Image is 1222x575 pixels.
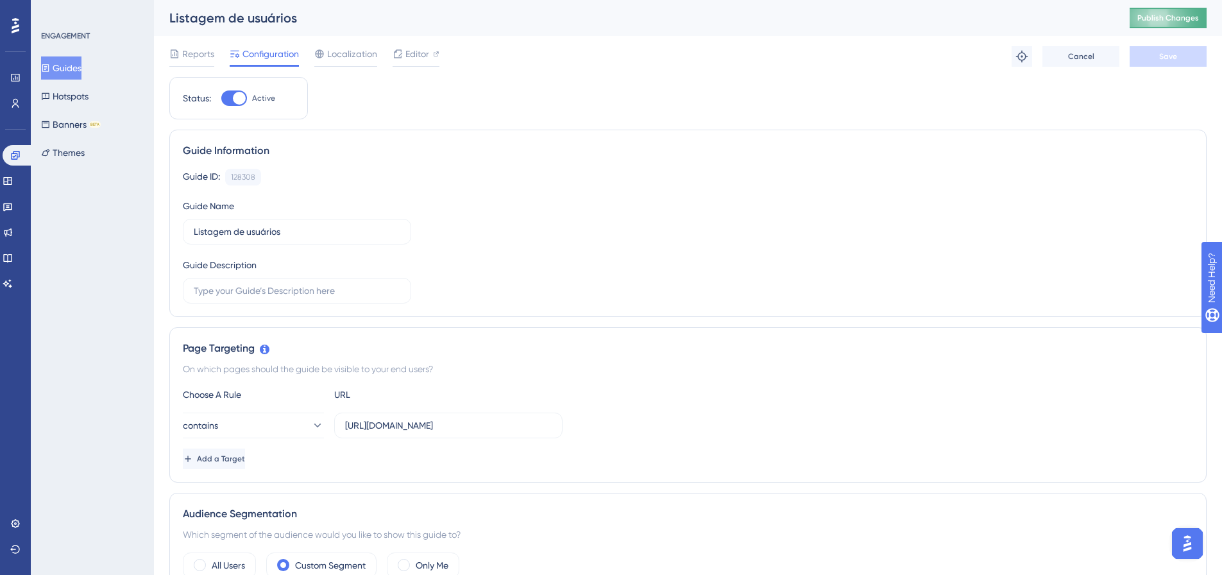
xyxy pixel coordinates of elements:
label: All Users [212,558,245,573]
span: contains [183,418,218,433]
div: ENGAGEMENT [41,31,90,41]
span: Publish Changes [1137,13,1199,23]
button: BannersBETA [41,113,101,136]
input: Type your Guide’s Description here [194,284,400,298]
span: Need Help? [30,3,80,19]
span: Editor [405,46,429,62]
span: Add a Target [197,454,245,464]
div: Listagem de usuários [169,9,1098,27]
div: Status: [183,90,211,106]
button: Themes [41,141,85,164]
button: Guides [41,56,81,80]
span: Reports [182,46,214,62]
button: Cancel [1042,46,1119,67]
button: Save [1130,46,1207,67]
div: Guide Information [183,143,1193,159]
button: Add a Target [183,449,245,469]
button: contains [183,413,324,438]
div: On which pages should the guide be visible to your end users? [183,361,1193,377]
div: Guide ID: [183,169,220,185]
label: Only Me [416,558,448,573]
div: URL [334,387,475,402]
button: Hotspots [41,85,89,108]
div: Which segment of the audience would you like to show this guide to? [183,527,1193,542]
div: Guide Description [183,257,257,273]
div: Audience Segmentation [183,506,1193,522]
div: BETA [89,121,101,128]
div: 128308 [231,172,255,182]
span: Localization [327,46,377,62]
span: Save [1159,51,1177,62]
label: Custom Segment [295,558,366,573]
span: Configuration [242,46,299,62]
span: Cancel [1068,51,1094,62]
div: Page Targeting [183,341,1193,356]
span: Active [252,93,275,103]
input: yourwebsite.com/path [345,418,552,433]
iframe: UserGuiding AI Assistant Launcher [1168,524,1207,563]
div: Choose A Rule [183,387,324,402]
input: Type your Guide’s Name here [194,225,400,239]
div: Guide Name [183,198,234,214]
button: Publish Changes [1130,8,1207,28]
